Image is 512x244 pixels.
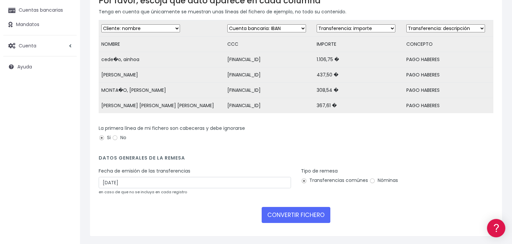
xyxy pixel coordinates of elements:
div: Información general [7,46,127,53]
label: Tipo de remesa [301,168,338,175]
a: Cuentas bancarias [3,3,77,17]
a: POWERED BY ENCHANT [92,192,128,199]
td: CONCEPTO [404,37,493,52]
a: Cuenta [3,39,77,53]
a: Mandatos [3,18,77,32]
td: IMPORTE [314,37,404,52]
a: General [7,143,127,154]
td: [PERSON_NAME] [99,67,225,83]
span: Cuenta [19,42,36,49]
td: PAGO HABERES [404,98,493,113]
label: Si [99,134,111,141]
p: Tenga en cuenta que únicamente se muestran unas líneas del fichero de ejemplo, no todo su contenido. [99,8,493,15]
label: La primera línea de mi fichero son cabeceras y debe ignorarse [99,125,245,132]
td: [FINANCIAL_ID] [225,67,314,83]
h4: Datos generales de la remesa [99,155,493,164]
a: Videotutoriales [7,105,127,115]
td: NOMBRE [99,37,225,52]
button: Contáctanos [7,179,127,190]
label: Fecha de emisión de las transferencias [99,168,190,175]
td: PAGO HABERES [404,67,493,83]
a: Formatos [7,84,127,95]
div: Facturación [7,133,127,139]
td: [PERSON_NAME] [PERSON_NAME] [PERSON_NAME] [99,98,225,113]
td: cede�o, ainhoa [99,52,225,67]
td: 1.106,75 � [314,52,404,67]
div: Programadores [7,160,127,167]
span: Ayuda [17,63,32,70]
td: 308,54 � [314,83,404,98]
div: Convertir ficheros [7,74,127,80]
td: CCC [225,37,314,52]
a: Información general [7,57,127,67]
label: Nóminas [369,177,398,184]
td: [FINANCIAL_ID] [225,52,314,67]
td: [FINANCIAL_ID] [225,83,314,98]
a: API [7,171,127,181]
small: en caso de que no se incluya en cada registro [99,189,187,195]
td: 367,61 � [314,98,404,113]
a: Problemas habituales [7,95,127,105]
button: CONVERTIR FICHERO [262,207,330,223]
a: Perfiles de empresas [7,115,127,126]
td: MONTA�O, [PERSON_NAME] [99,83,225,98]
td: 437,50 � [314,67,404,83]
td: [FINANCIAL_ID] [225,98,314,113]
td: PAGO HABERES [404,52,493,67]
label: Transferencias comúnes [301,177,368,184]
label: No [112,134,126,141]
td: PAGO HABERES [404,83,493,98]
a: Ayuda [3,60,77,74]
